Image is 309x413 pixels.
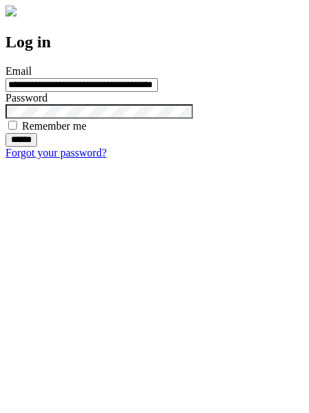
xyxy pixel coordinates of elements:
h2: Log in [5,33,304,51]
img: logo-4e3dc11c47720685a147b03b5a06dd966a58ff35d612b21f08c02c0306f2b779.png [5,5,16,16]
label: Password [5,92,47,104]
a: Forgot your password? [5,147,106,158]
label: Remember me [22,120,87,132]
label: Email [5,65,32,77]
